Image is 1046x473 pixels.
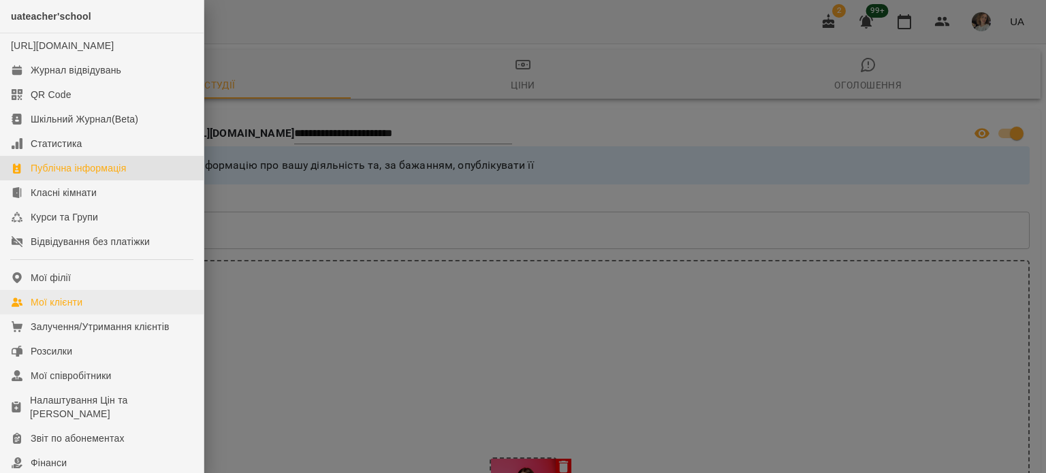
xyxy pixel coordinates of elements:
div: Журнал відвідувань [31,63,121,77]
div: Фінанси [31,456,67,470]
div: Курси та Групи [31,210,98,224]
div: Відвідування без платіжки [31,235,150,248]
div: Публічна інформація [31,161,126,175]
div: Звіт по абонементах [31,431,125,445]
a: [URL][DOMAIN_NAME] [11,40,114,51]
span: uateacher'school [11,11,91,22]
div: Шкільний Журнал(Beta) [31,112,138,126]
div: Класні кімнати [31,186,97,199]
div: Залучення/Утримання клієнтів [31,320,170,333]
div: QR Code [31,88,72,101]
div: Мої співробітники [31,369,112,382]
div: Статистика [31,137,82,150]
div: Налаштування Цін та [PERSON_NAME] [30,393,193,421]
div: Мої клієнти [31,295,82,309]
div: Мої філії [31,271,71,284]
div: Розсилки [31,344,72,358]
